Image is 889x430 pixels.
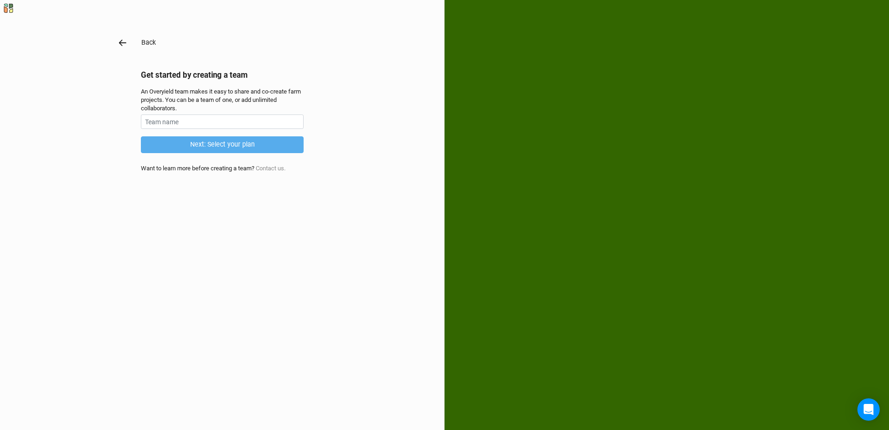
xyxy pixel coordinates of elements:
div: Open Intercom Messenger [857,398,880,421]
button: Next: Select your plan [141,136,304,153]
a: Contact us. [256,165,285,172]
div: An Overyield team makes it easy to share and co-create farm projects. You can be a team of one, o... [141,87,304,113]
button: Back [141,37,156,48]
input: Team name [141,114,304,129]
div: Want to learn more before creating a team? [141,164,304,173]
h2: Get started by creating a team [141,70,304,80]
